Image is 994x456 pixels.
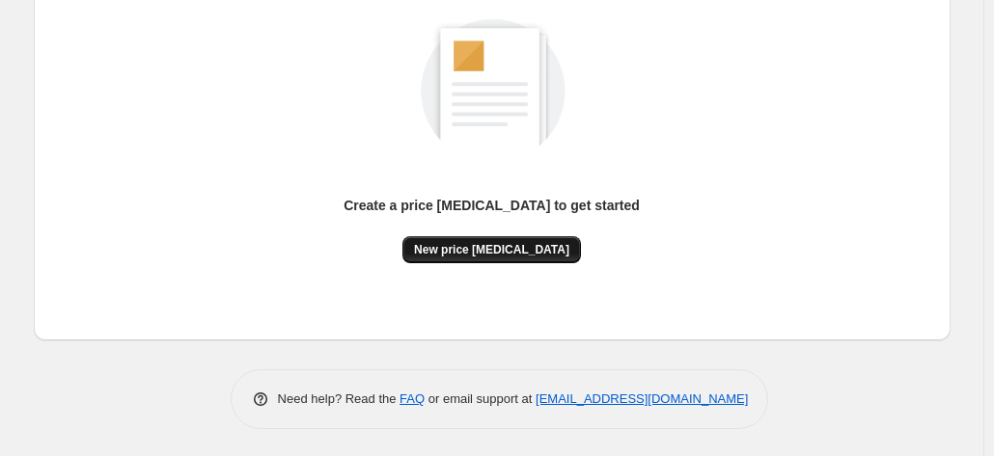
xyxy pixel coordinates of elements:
button: New price [MEDICAL_DATA] [402,236,581,263]
span: Need help? Read the [278,391,400,406]
a: FAQ [400,391,425,406]
p: Create a price [MEDICAL_DATA] to get started [344,196,640,215]
span: or email support at [425,391,536,406]
a: [EMAIL_ADDRESS][DOMAIN_NAME] [536,391,748,406]
span: New price [MEDICAL_DATA] [414,242,569,257]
